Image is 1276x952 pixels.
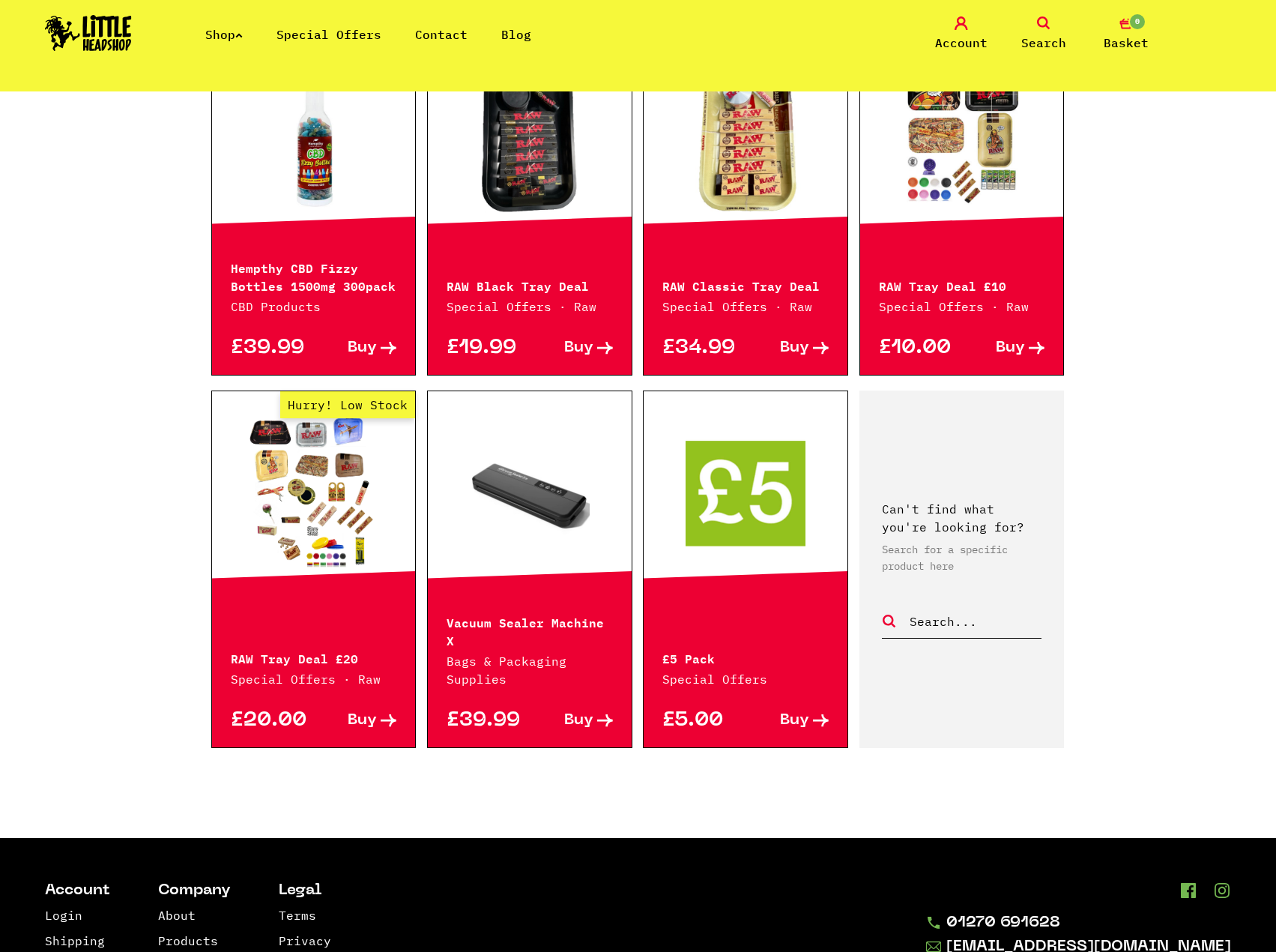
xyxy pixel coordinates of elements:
span: Buy [348,340,377,356]
span: Buy [996,340,1025,356]
p: £39.99 [231,340,314,356]
p: RAW Tray Deal £20 [231,648,397,666]
p: RAW Classic Tray Deal [662,276,829,294]
span: Buy [564,713,593,729]
span: 0 [1128,13,1146,31]
img: Little Head Shop Logo [45,15,132,51]
a: Hurry! Low Stock [212,418,416,567]
a: Buy [746,340,829,356]
span: Hurry! Low Stock [280,391,415,418]
a: Shipping [45,933,105,948]
li: Company [158,883,231,899]
a: Shop [205,27,243,42]
p: Vacuum Sealer Machine X [447,612,613,648]
p: Special Offers · Raw [879,298,1045,316]
a: Buy [746,713,829,729]
p: Special Offers · Raw [447,298,613,316]
p: £5.00 [662,713,746,729]
a: Buy [530,713,613,729]
a: Buy [313,713,396,729]
p: Hempthy CBD Fizzy Bottles 1500mg 300pack [231,258,397,294]
p: £34.99 [662,340,746,356]
li: Account [45,883,110,899]
a: Buy [962,340,1045,356]
a: Blog [501,27,531,42]
p: Special Offers [662,670,829,688]
p: Special Offers · Raw [231,670,397,688]
a: Special Offers [276,27,381,42]
p: Can't find what you're looking for? [882,500,1042,536]
span: Basket [1104,34,1149,52]
p: £20.00 [231,713,314,729]
span: Account [935,34,988,52]
a: Privacy [279,933,331,948]
a: Buy [530,340,613,356]
p: £19.99 [447,340,530,356]
a: Terms [279,908,316,923]
p: RAW Tray Deal £10 [879,276,1045,294]
a: 01270 691628 [926,915,1231,931]
p: CBD Products [231,298,397,316]
p: Special Offers · Raw [662,298,829,316]
span: Buy [780,340,809,356]
a: About [158,908,196,923]
span: Buy [348,713,377,729]
p: Bags & Packaging Supplies [447,652,613,688]
li: Legal [279,883,331,899]
p: Search for a specific product here [882,541,1042,574]
a: 0 Basket [1089,16,1164,52]
a: Login [45,908,82,923]
a: Buy [313,340,396,356]
a: Products [158,933,218,948]
a: Search [1006,16,1081,52]
span: Buy [780,713,809,729]
span: Buy [564,340,593,356]
input: Search... [908,612,1042,631]
a: Contact [415,27,468,42]
p: £39.99 [447,713,530,729]
p: RAW Black Tray Deal [447,276,613,294]
span: Search [1021,34,1066,52]
p: £10.00 [879,340,962,356]
p: £5 Pack [662,648,829,666]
